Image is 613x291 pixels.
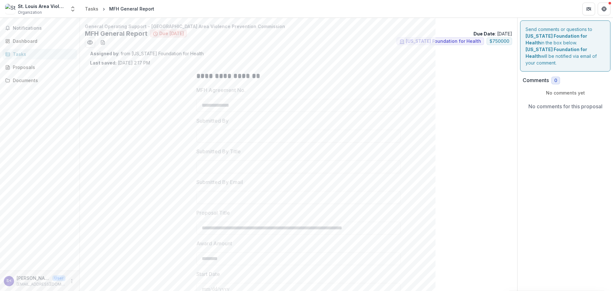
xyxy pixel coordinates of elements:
p: Proposal Title [196,209,230,217]
h2: MFH General Report [85,30,148,37]
div: Proposals [13,64,72,71]
button: Partners [582,3,595,15]
div: Documents [13,77,72,84]
a: Proposals [3,62,77,73]
p: Award Amount [196,240,232,247]
button: More [68,277,76,285]
div: Tasks [13,51,72,57]
a: Documents [3,75,77,86]
button: download-word-button [98,37,108,48]
button: Notifications [3,23,77,33]
p: Submitted By Email [196,178,243,186]
p: Submitted By Title [196,148,241,155]
span: Notifications [13,26,74,31]
strong: Last saved: [90,60,117,65]
p: General Operating Support - [GEOGRAPHIC_DATA] Area Violence Prevention Commission [85,23,512,30]
p: : [DATE] [473,30,512,37]
strong: Due Date [473,31,495,36]
p: : from [US_STATE] Foundation for Health [90,50,507,57]
p: User [52,275,65,281]
button: Open entity switcher [68,3,77,15]
h2: Comments [523,77,549,83]
span: $ 750000 [489,39,509,44]
p: MFH Agreement No. [196,86,246,94]
p: [PERSON_NAME] <[EMAIL_ADDRESS][DOMAIN_NAME]> [17,275,50,281]
span: Due [DATE] [159,31,184,36]
nav: breadcrumb [82,4,157,13]
p: [EMAIL_ADDRESS][DOMAIN_NAME] [17,281,65,287]
div: Tasks [85,5,98,12]
a: Dashboard [3,36,77,46]
p: Submitted By [196,117,229,125]
span: [US_STATE] Foundation for Health [406,39,481,44]
strong: [US_STATE] Foundation for Health [526,33,587,45]
strong: Assigned by [90,51,118,56]
button: Preview 8265068b-3495-4288-9145-9790e47d568e.pdf [85,37,95,48]
span: Organization [18,10,42,15]
div: St. Louis Area Violence Prevention Commission [18,3,66,10]
a: Tasks [82,4,101,13]
span: 0 [554,78,557,83]
p: [DATE] 2:17 PM [90,59,150,66]
div: Dashboard [13,38,72,44]
div: Serena Muhammad <smuhammad@stlmhb.org> [6,279,11,283]
button: Get Help [598,3,610,15]
a: Tasks [3,49,77,59]
img: St. Louis Area Violence Prevention Commission [5,4,15,14]
p: No comments yet [523,89,608,96]
div: MFH General Report [109,5,154,12]
p: Start Date [196,270,220,278]
div: Send comments or questions to in the box below. will be notified via email of your comment. [520,20,610,72]
p: No comments for this proposal [528,103,602,110]
strong: [US_STATE] Foundation for Health [526,47,587,59]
